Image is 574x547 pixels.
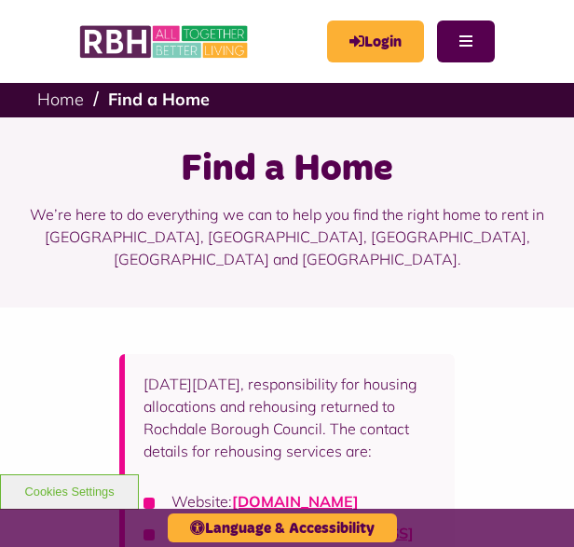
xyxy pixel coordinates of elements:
h1: Find a Home [19,145,555,194]
a: MyRBH [327,21,424,62]
a: [DOMAIN_NAME] [232,492,359,511]
p: [DATE][DATE], responsibility for housing allocations and rehousing returned to Rochdale Borough C... [143,373,436,462]
button: Navigation [437,21,495,62]
img: RBH [79,20,252,64]
a: Find a Home [108,89,210,110]
p: We’re here to do everything we can to help you find the right home to rent in [GEOGRAPHIC_DATA], ... [19,194,555,280]
a: Home [37,89,84,110]
li: Website: [143,490,436,513]
iframe: Netcall Web Assistant for live chat [490,463,574,547]
button: Language & Accessibility [168,513,397,542]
